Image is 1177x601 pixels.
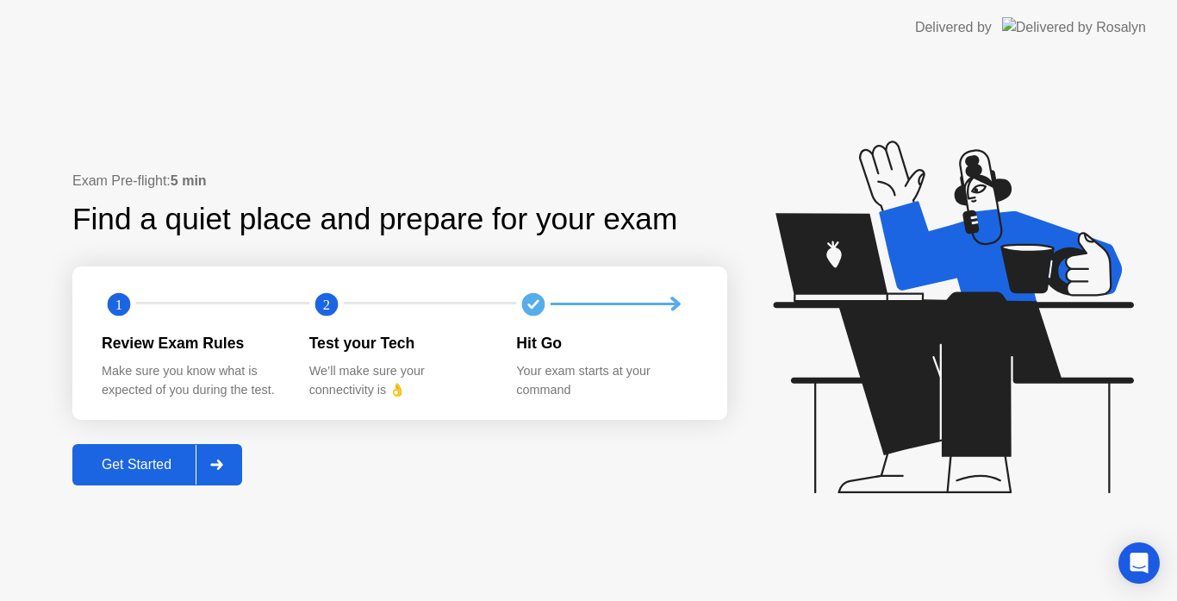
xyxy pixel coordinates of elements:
[1002,17,1146,37] img: Delivered by Rosalyn
[72,171,727,191] div: Exam Pre-flight:
[72,197,680,242] div: Find a quiet place and prepare for your exam
[915,17,992,38] div: Delivered by
[171,173,207,188] b: 5 min
[102,332,282,354] div: Review Exam Rules
[516,332,696,354] div: Hit Go
[78,457,196,473] div: Get Started
[1118,542,1160,584] div: Open Intercom Messenger
[102,362,282,399] div: Make sure you know what is expected of you during the test.
[323,296,330,312] text: 2
[115,296,122,312] text: 1
[72,444,242,485] button: Get Started
[309,332,489,354] div: Test your Tech
[516,362,696,399] div: Your exam starts at your command
[309,362,489,399] div: We’ll make sure your connectivity is 👌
